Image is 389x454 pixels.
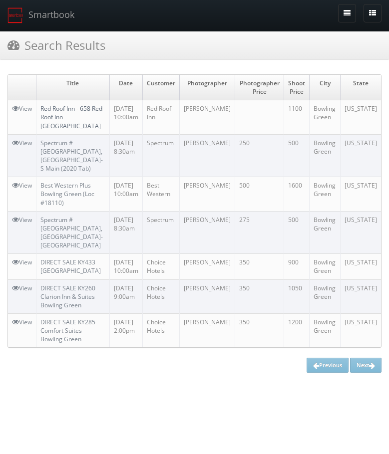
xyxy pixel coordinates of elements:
td: Bowling Green [310,177,341,211]
td: [DATE] 10:00am [109,177,143,211]
td: [US_STATE] [340,100,381,134]
a: Spectrum #[GEOGRAPHIC_DATA],[GEOGRAPHIC_DATA]-S Main (2020 Tab) [40,139,103,173]
td: Bowling Green [310,279,341,313]
td: [PERSON_NAME] [180,279,235,313]
td: 1200 [284,313,309,347]
img: smartbook-logo.png [7,7,23,23]
a: Spectrum #[GEOGRAPHIC_DATA],[GEOGRAPHIC_DATA]-[GEOGRAPHIC_DATA] [40,216,103,249]
td: [DATE] 9:00am [109,279,143,313]
h3: Search Results [7,36,105,54]
a: View [12,318,32,326]
a: View [12,139,32,147]
td: [US_STATE] [340,211,381,254]
td: [DATE] 8:30am [109,134,143,177]
td: 1050 [284,279,309,313]
td: Bowling Green [310,134,341,177]
td: Choice Hotels [143,279,180,313]
td: [PERSON_NAME] [180,313,235,347]
td: 1600 [284,177,309,211]
td: Bowling Green [310,211,341,254]
td: City [310,75,341,100]
td: [US_STATE] [340,134,381,177]
td: [US_STATE] [340,177,381,211]
a: DIRECT SALE KY260 Clarion Inn & Suites Bowling Green [40,284,95,309]
td: 500 [284,134,309,177]
a: View [12,284,32,292]
td: 900 [284,254,309,279]
td: [DATE] 2:00pm [109,313,143,347]
td: Date [109,75,143,100]
a: Red Roof Inn - 658 Red Roof Inn [GEOGRAPHIC_DATA] [40,104,102,130]
td: [US_STATE] [340,254,381,279]
td: 275 [235,211,284,254]
td: [DATE] 10:00am [109,254,143,279]
td: [PERSON_NAME] [180,177,235,211]
td: [PERSON_NAME] [180,211,235,254]
a: DIRECT SALE KY433 [GEOGRAPHIC_DATA] [40,258,101,275]
a: DIRECT SALE KY285 Comfort Suites Bowling Green [40,318,95,343]
td: [PERSON_NAME] [180,254,235,279]
td: Choice Hotels [143,254,180,279]
td: Best Western [143,177,180,211]
td: 350 [235,313,284,347]
td: 350 [235,279,284,313]
td: 500 [284,211,309,254]
td: [DATE] 8:30am [109,211,143,254]
a: View [12,104,32,113]
td: [PERSON_NAME] [180,134,235,177]
td: Shoot Price [284,75,309,100]
td: Customer [143,75,180,100]
td: Spectrum [143,134,180,177]
td: [PERSON_NAME] [180,100,235,134]
td: 350 [235,254,284,279]
td: 500 [235,177,284,211]
td: Photographer Price [235,75,284,100]
td: [DATE] 10:00am [109,100,143,134]
a: Best Western Plus Bowling Green (Loc #18110) [40,181,94,207]
td: Red Roof Inn [143,100,180,134]
a: View [12,181,32,190]
td: Bowling Green [310,254,341,279]
td: Title [36,75,110,100]
td: Spectrum [143,211,180,254]
td: Photographer [180,75,235,100]
td: Bowling Green [310,100,341,134]
td: Choice Hotels [143,313,180,347]
a: View [12,216,32,224]
td: [US_STATE] [340,279,381,313]
td: Bowling Green [310,313,341,347]
td: [US_STATE] [340,313,381,347]
td: 1100 [284,100,309,134]
a: View [12,258,32,266]
td: 250 [235,134,284,177]
td: State [340,75,381,100]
